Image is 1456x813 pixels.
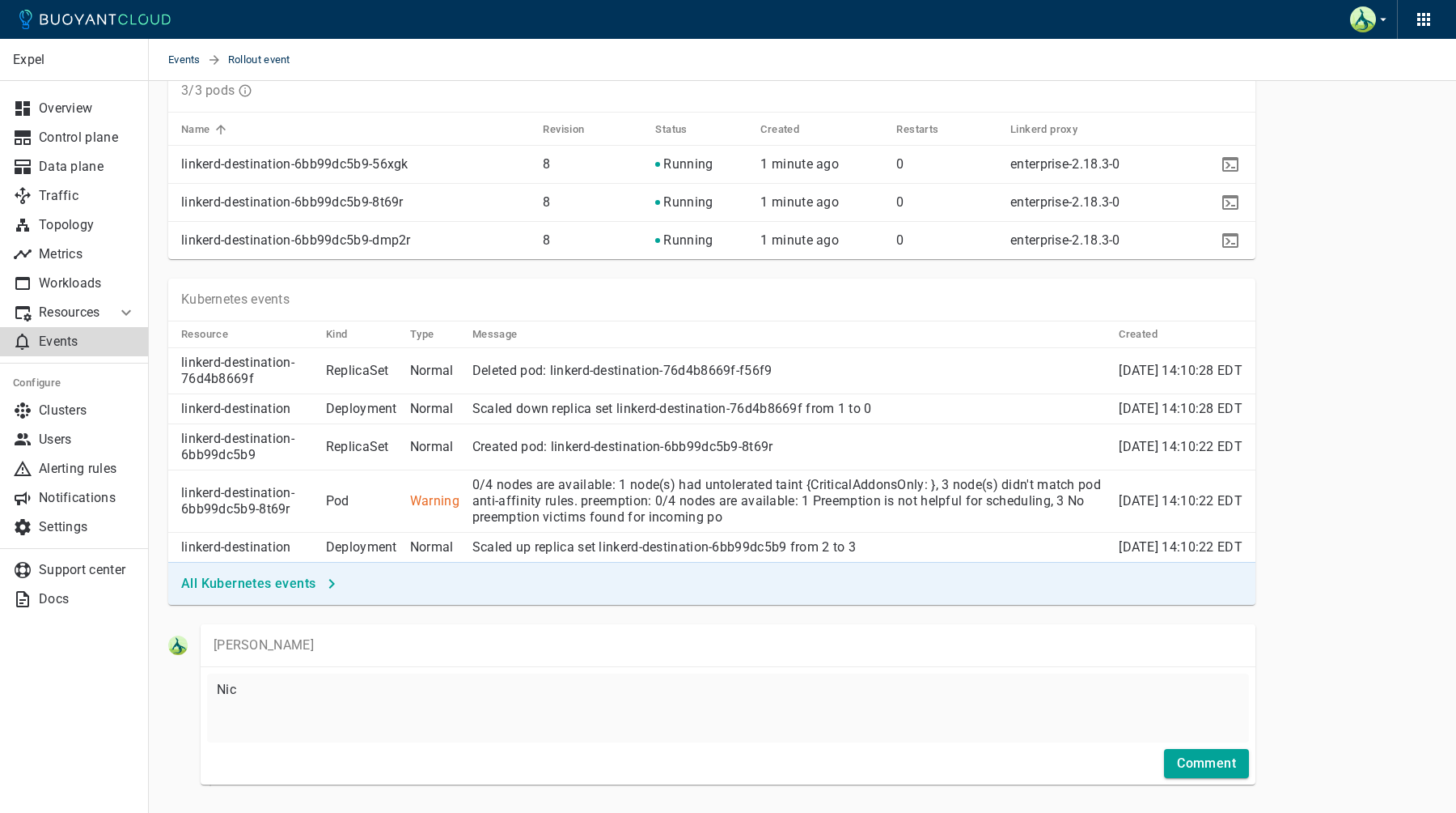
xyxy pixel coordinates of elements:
p: Scaled up replica set linkerd-destination-6bb99dc5b9 from 2 to 3 [472,539,1106,555]
p: [PERSON_NAME] [214,637,1242,653]
p: Workloads [39,275,136,292]
p: linkerd-destination-76d4b8669f [181,355,313,387]
h5: Created [760,123,799,136]
p: Alerting rules [39,461,136,477]
a: Events [168,39,207,81]
p: Clusters [39,402,136,419]
p: 8 [543,194,642,211]
p: Deployment [326,401,397,417]
p: Expel [13,52,135,68]
svg: Running pods in current release / Expected pods [238,83,252,98]
p: Traffic [39,188,136,204]
p: 3/3 pods [181,83,235,99]
p: 0/4 nodes are available: 1 node(s) had untolerated taint {CriticalAddonsOnly: }, 3 node(s) didn't... [472,477,1106,526]
p: Control plane [39,130,136,146]
p: Normal [410,363,459,379]
span: Restarts [896,122,959,137]
span: Mon, 18 Aug 2025 18:10:22 UTC [1119,493,1242,509]
span: Mon, 18 Aug 2025 18:10:22 UTC [1119,439,1242,454]
p: Notifications [39,490,136,506]
span: Mon, 18 Aug 2025 18:10:28 UTC [1119,401,1242,416]
p: Kubernetes events [181,292,290,308]
p: linkerd-destination-6bb99dc5b9-56xgk [181,156,530,172]
h5: Linkerd proxy [1010,123,1077,136]
p: 8 [543,156,642,172]
p: Docs [39,591,136,607]
p: Scaled down replica set linkerd-destination-76d4b8669f from 1 to 0 [472,401,1106,417]
span: Mon, 18 Aug 2025 18:10:22 UTC [1119,539,1242,555]
p: Normal [410,439,459,455]
p: Users [39,432,136,448]
p: linkerd-destination [181,539,313,555]
p: linkerd-destination-6bb99dc5b9-dmp2r [181,232,530,249]
relative-time: 1 minute ago [760,232,839,248]
p: linkerd-destination-6bb99dc5b9 [181,431,313,463]
p: linkerd-destination-6bb99dc5b9-8t69r [181,485,313,517]
span: Status [655,122,708,137]
p: Warning [410,493,459,509]
p: Overview [39,100,136,117]
span: Mon, 18 Aug 2025 14:10:22 EDT / Mon, 18 Aug 2025 18:10:22 UTC [760,194,839,210]
p: Topology [39,217,136,233]
h5: Resource [181,328,228,341]
p: ReplicaSet [326,363,397,379]
p: enterprise-2.18.3-0 [1010,156,1180,172]
span: Linkerd proxy [1010,122,1098,137]
p: Support center [39,562,136,578]
p: 0 [896,194,997,211]
h5: Message [472,328,518,341]
p: Events [39,334,136,350]
h5: Revision [543,123,584,136]
p: 0 [896,232,997,249]
h5: Created [1119,328,1158,341]
p: 8 [543,232,642,249]
p: Running [663,156,713,172]
h5: Name [181,123,210,136]
span: kubectl -n linkerd describe po/linkerd-destination-6bb99dc5b9-56xgk [1218,157,1242,170]
h5: Configure [13,377,136,389]
span: kubectl -n linkerd describe po/linkerd-destination-6bb99dc5b9-dmp2r [1218,233,1242,246]
relative-time: 1 minute ago [760,194,839,210]
p: Normal [410,539,459,555]
span: Mon, 18 Aug 2025 14:10:16 EDT / Mon, 18 Aug 2025 18:10:16 UTC [760,232,839,248]
p: Normal [410,401,459,417]
p: linkerd-destination [181,401,313,417]
p: enterprise-2.18.3-0 [1010,194,1180,211]
textarea: N [217,680,1239,736]
p: Deleted pod: linkerd-destination-76d4b8669f-f56f9 [472,363,1106,379]
p: Metrics [39,246,136,262]
span: Revision [543,122,605,137]
h4: All Kubernetes events [181,576,315,592]
span: Name [181,122,231,137]
p: 0 [896,156,997,172]
img: ethan.miller@expel.io [168,636,188,655]
p: Deployment [326,539,397,555]
relative-time: 1 minute ago [760,156,839,172]
h5: Status [655,123,687,136]
p: ReplicaSet [326,439,397,455]
p: Pod [326,493,397,509]
h4: Comment [1177,756,1236,772]
p: Resources [39,304,104,321]
p: Created pod: linkerd-destination-6bb99dc5b9-8t69r [472,439,1106,455]
a: All Kubernetes events [175,575,345,590]
button: Comment [1164,749,1249,778]
span: Mon, 18 Aug 2025 14:10:16 EDT / Mon, 18 Aug 2025 18:10:16 UTC [760,156,839,172]
button: All Kubernetes events [175,569,345,598]
img: Ethan Miller [1350,6,1376,32]
p: linkerd-destination-6bb99dc5b9-8t69r [181,194,530,211]
p: enterprise-2.18.3-0 [1010,232,1180,249]
span: Rollout event [228,39,310,81]
span: Created [760,122,820,137]
span: kubectl -n linkerd describe po/linkerd-destination-6bb99dc5b9-8t69r [1218,195,1242,208]
p: Running [663,194,713,211]
span: Mon, 18 Aug 2025 18:10:28 UTC [1119,363,1242,378]
p: Data plane [39,159,136,175]
h5: Restarts [896,123,938,136]
p: Running [663,232,713,249]
h5: Kind [326,328,348,341]
h5: Type [410,328,434,341]
p: Settings [39,519,136,535]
